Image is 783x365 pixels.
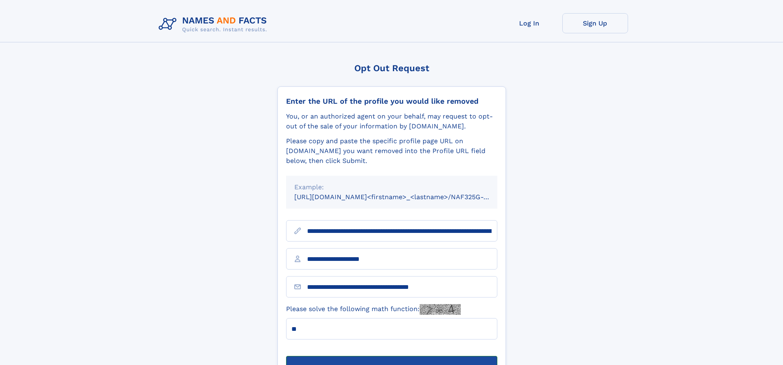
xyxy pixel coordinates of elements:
[286,304,461,315] label: Please solve the following math function:
[294,193,513,201] small: [URL][DOMAIN_NAME]<firstname>_<lastname>/NAF325G-xxxxxxxx
[277,63,506,73] div: Opt Out Request
[155,13,274,35] img: Logo Names and Facts
[286,136,497,166] div: Please copy and paste the specific profile page URL on [DOMAIN_NAME] you want removed into the Pr...
[286,112,497,131] div: You, or an authorized agent on your behalf, may request to opt-out of the sale of your informatio...
[294,182,489,192] div: Example:
[562,13,628,33] a: Sign Up
[497,13,562,33] a: Log In
[286,97,497,106] div: Enter the URL of the profile you would like removed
